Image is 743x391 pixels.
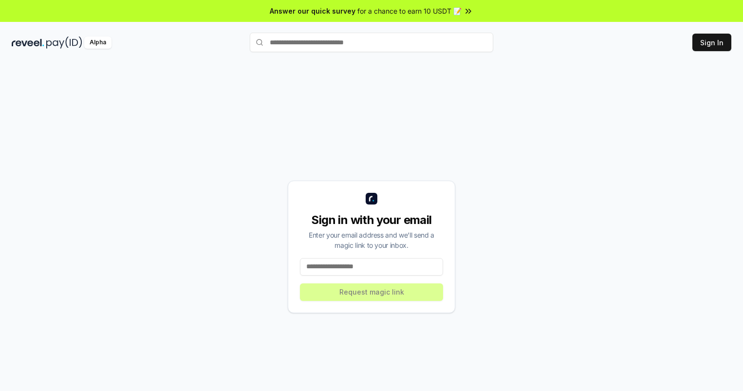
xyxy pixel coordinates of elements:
span: Answer our quick survey [270,6,355,16]
div: Enter your email address and we’ll send a magic link to your inbox. [300,230,443,250]
span: for a chance to earn 10 USDT 📝 [357,6,462,16]
img: logo_small [366,193,377,205]
button: Sign In [692,34,731,51]
img: pay_id [46,37,82,49]
div: Alpha [84,37,111,49]
div: Sign in with your email [300,212,443,228]
img: reveel_dark [12,37,44,49]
